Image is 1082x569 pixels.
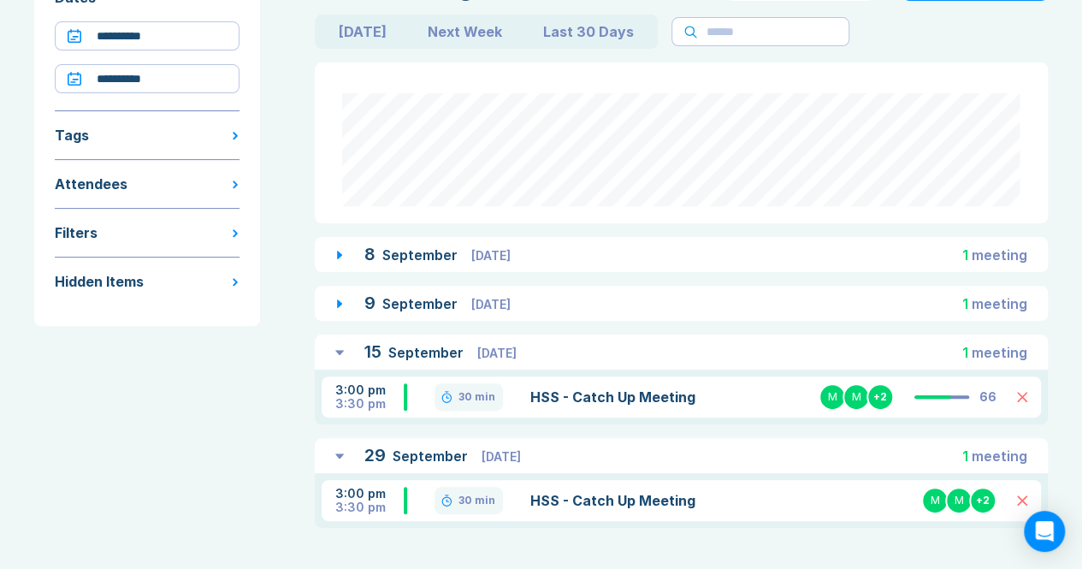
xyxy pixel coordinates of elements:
button: Next Week [407,18,523,45]
div: + 2 [969,487,996,514]
span: [DATE] [482,449,521,464]
div: Hidden Items [55,271,144,292]
span: meeting [972,344,1027,361]
span: [DATE] [471,297,511,311]
div: Attendees [55,174,127,194]
div: 3:00 pm [335,383,404,397]
a: HSS - Catch Up Meeting [530,490,761,511]
span: 1 [962,447,968,465]
span: meeting [972,295,1027,312]
div: 3:00 pm [335,487,404,501]
div: 30 min [458,390,495,404]
div: 30 min [458,494,495,507]
div: + 2 [866,383,894,411]
span: 8 [364,244,375,264]
div: Open Intercom Messenger [1024,511,1065,552]
button: Last 30 Days [523,18,654,45]
span: [DATE] [471,248,511,263]
span: 9 [364,293,375,313]
button: Delete [1017,392,1027,402]
span: 1 [962,246,968,264]
span: [DATE] [477,346,517,360]
div: M [843,383,870,411]
div: M [945,487,973,514]
div: 66 [979,390,996,404]
a: HSS - Catch Up Meeting [530,387,761,407]
div: M [819,383,846,411]
span: 1 [962,344,968,361]
span: 15 [364,341,381,362]
div: 3:30 pm [335,397,404,411]
div: M [921,487,949,514]
span: September [388,344,467,361]
span: September [393,447,471,465]
button: [DATE] [318,18,407,45]
span: 29 [364,445,386,465]
span: 1 [962,295,968,312]
div: 3:30 pm [335,501,404,514]
span: meeting [972,246,1027,264]
span: September [382,295,461,312]
span: September [382,246,461,264]
div: Filters [55,222,98,243]
div: Tags [55,125,89,145]
button: Delete [1017,495,1027,506]
span: meeting [972,447,1027,465]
